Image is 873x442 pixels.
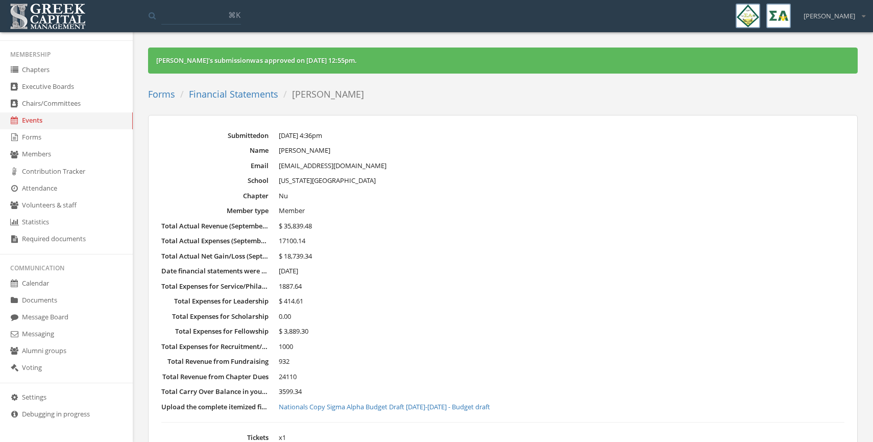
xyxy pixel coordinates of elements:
dd: Nu [279,191,844,201]
span: $ 35,839.48 [279,221,312,230]
a: Forms [148,88,175,100]
dd: [PERSON_NAME] [279,146,844,156]
dd: [EMAIL_ADDRESS][DOMAIN_NAME] [279,161,844,171]
dt: Total Actual Revenue (September 1 - August 31) [161,221,269,231]
a: Nationals Copy Sigma Alpha Budget Draft [DATE]-[DATE] - Budget draft [279,402,844,412]
dt: Chapter [161,191,269,201]
dt: Total Revenue from Chapter Dues [161,372,269,382]
li: [PERSON_NAME] [278,88,364,101]
dt: Total Expenses for Leadership [161,296,269,306]
span: [DATE] [279,266,298,275]
span: 17100.14 [279,236,305,245]
dd: [US_STATE][GEOGRAPHIC_DATA] [279,176,844,186]
dt: Submitted on [161,131,269,141]
dt: Total Expenses for Scholarship [161,312,269,321]
dt: Total Actual Net Gain/Loss (September 1 - August 31) [161,251,269,261]
span: $ 3,889.30 [279,327,308,336]
span: 3599.34 [279,387,302,396]
span: $ 414.61 [279,296,303,306]
dt: Total Expenses for Service/Philanthropy [161,282,269,291]
dt: Member type [161,206,269,216]
span: [DATE] 4:36pm [279,131,322,140]
dt: Total Carry Over Balance in your Budget [161,387,269,397]
dt: School [161,176,269,185]
dt: Email [161,161,269,171]
dt: Total Expenses for Recruitment/MCEP [161,342,269,352]
a: Financial Statements [189,88,278,100]
dt: Total Actual Expenses (September 1 - August 31) [161,236,269,246]
dt: Date financial statements were presented to membership [161,266,269,276]
dt: Upload the complete itemized financial statements for the closed fiscal year (September 1 - Augus... [161,402,269,412]
span: ⌘K [228,10,240,20]
dt: Total Expenses for Fellowship [161,327,269,336]
span: 932 [279,357,289,366]
span: 0.00 [279,312,291,321]
span: 1887.64 [279,282,302,291]
div: [PERSON_NAME] [797,4,865,21]
span: 1000 [279,342,293,351]
div: [PERSON_NAME] 's submission was approved on . [156,56,850,65]
dt: Total Revenue from Fundraising [161,357,269,366]
span: [PERSON_NAME] [804,11,855,21]
dd: Member [279,206,844,216]
span: [DATE] 12:55pm [306,56,355,65]
span: 24110 [279,372,297,381]
dt: Name [161,146,269,155]
span: $ 18,739.34 [279,251,312,261]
